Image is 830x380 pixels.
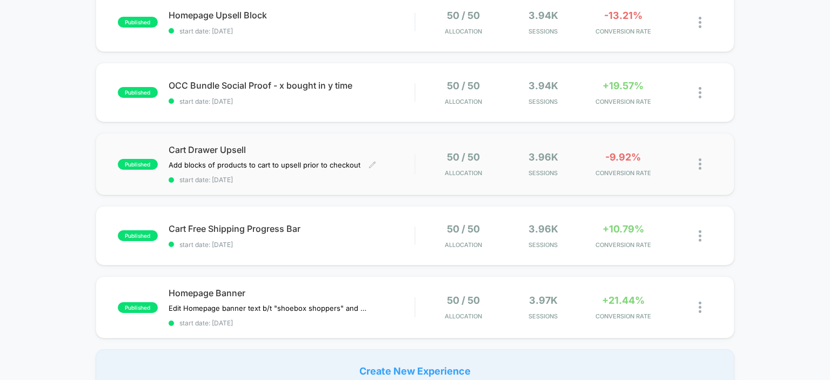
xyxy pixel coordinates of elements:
[506,312,580,320] span: Sessions
[529,295,558,306] span: 3.97k
[445,241,482,249] span: Allocation
[506,169,580,177] span: Sessions
[602,295,645,306] span: +21.44%
[604,10,642,21] span: -13.21%
[169,97,415,105] span: start date: [DATE]
[699,17,701,28] img: close
[528,151,558,163] span: 3.96k
[699,158,701,170] img: close
[118,159,158,170] span: published
[169,80,415,91] span: OCC Bundle Social Proof - x bought in y time
[603,80,644,91] span: +19.57%
[586,169,660,177] span: CONVERSION RATE
[169,161,360,169] span: Add blocks of products to cart to upsell prior to checkout
[169,241,415,249] span: start date: [DATE]
[586,98,660,105] span: CONVERSION RATE
[169,144,415,155] span: Cart Drawer Upsell
[169,27,415,35] span: start date: [DATE]
[169,223,415,234] span: Cart Free Shipping Progress Bar
[169,288,415,298] span: Homepage Banner
[447,80,480,91] span: 50 / 50
[118,230,158,241] span: published
[445,312,482,320] span: Allocation
[447,223,480,235] span: 50 / 50
[603,223,644,235] span: +10.79%
[506,28,580,35] span: Sessions
[445,98,482,105] span: Allocation
[169,304,369,312] span: Edit Homepage banner text b/t "shoebox shoppers" and "ministry shoppers"
[118,87,158,98] span: published
[447,10,480,21] span: 50 / 50
[169,10,415,21] span: Homepage Upsell Block
[605,151,641,163] span: -9.92%
[447,295,480,306] span: 50 / 50
[528,10,558,21] span: 3.94k
[699,230,701,242] img: close
[699,87,701,98] img: close
[699,302,701,313] img: close
[118,302,158,313] span: published
[118,17,158,28] span: published
[445,169,482,177] span: Allocation
[506,241,580,249] span: Sessions
[528,223,558,235] span: 3.96k
[169,319,415,327] span: start date: [DATE]
[445,28,482,35] span: Allocation
[169,176,415,184] span: start date: [DATE]
[506,98,580,105] span: Sessions
[447,151,480,163] span: 50 / 50
[586,28,660,35] span: CONVERSION RATE
[586,312,660,320] span: CONVERSION RATE
[586,241,660,249] span: CONVERSION RATE
[528,80,558,91] span: 3.94k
